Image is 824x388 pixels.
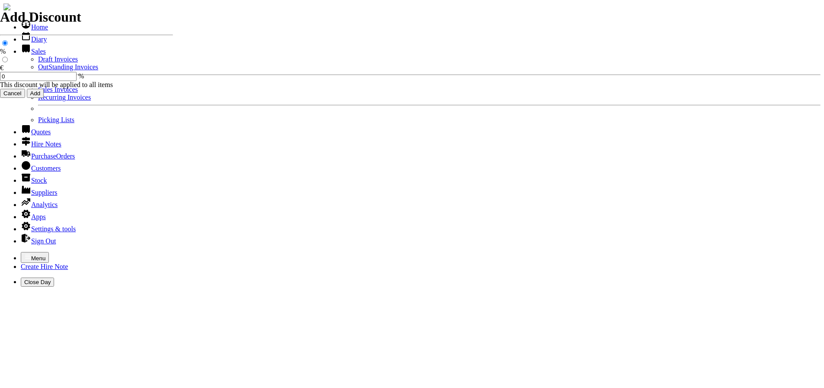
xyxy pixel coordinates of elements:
a: Apps [21,213,46,220]
li: Sales [21,43,821,124]
input: % [2,40,8,46]
a: Hire Notes [21,140,61,148]
li: Hire Notes [21,136,821,148]
a: PurchaseOrders [21,152,75,160]
button: Close Day [21,278,54,287]
input: Add [27,89,44,98]
button: Menu [21,252,49,263]
a: Create Hire Note [21,263,68,270]
span: % [78,72,84,80]
a: Stock [21,177,47,184]
a: Quotes [21,128,51,136]
li: Stock [21,172,821,184]
a: Suppliers [21,189,57,196]
a: Sign Out [21,237,56,245]
a: Picking Lists [38,116,74,123]
li: Suppliers [21,184,821,197]
ul: Sales [21,55,821,124]
a: Customers [21,165,61,172]
input: € [2,57,8,62]
a: Settings & tools [21,225,76,233]
a: Analytics [21,201,58,208]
